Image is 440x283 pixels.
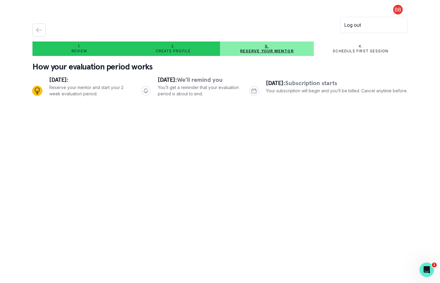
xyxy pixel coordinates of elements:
[32,75,408,106] div: Progress
[78,44,81,49] p: 1.
[177,76,223,84] span: We’ll remind you
[341,20,407,30] button: Log out
[420,263,434,277] iframe: Intercom live chat
[333,49,388,54] p: Schedule first session
[32,61,408,73] p: How your evaluation period works
[240,49,294,54] p: Reserve your mentor
[49,76,69,84] span: [DATE]:
[49,84,131,97] p: Reserve your mentor and start your 2 week evaluation period.
[156,49,191,54] p: Create profile
[388,5,408,14] button: profile picture
[359,44,362,49] p: 4.
[265,44,269,49] p: 3.
[158,76,177,84] span: [DATE]:
[266,88,408,94] p: Your subscription will begin and you’ll be billed. Cancel anytime before.
[158,84,240,97] p: You’ll get a reminder that your evaluation period is about to end.
[171,44,175,49] p: 2.
[432,263,437,267] span: 1
[266,79,285,87] span: [DATE]:
[72,49,87,54] p: Review
[285,79,337,87] span: Subscription starts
